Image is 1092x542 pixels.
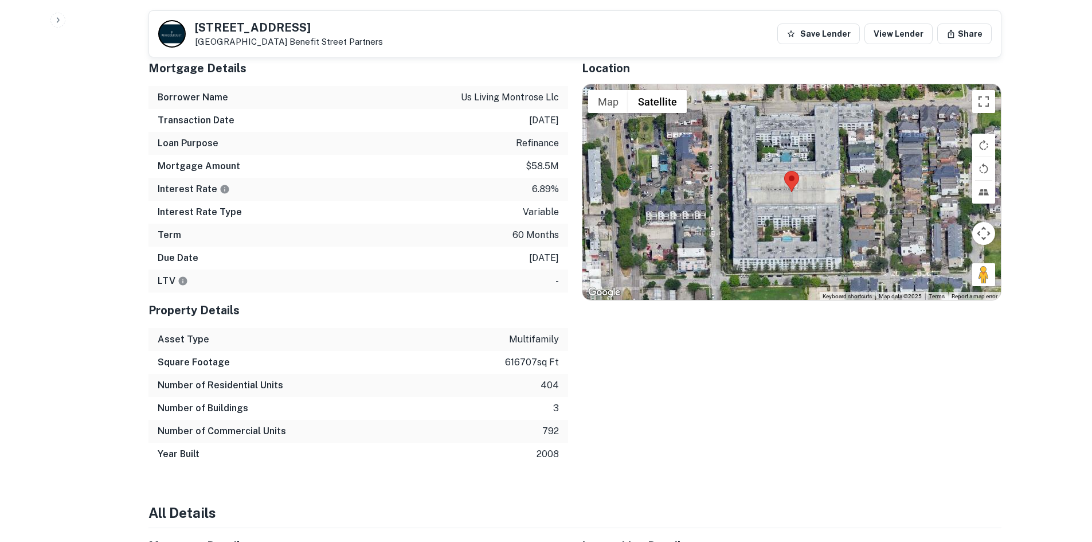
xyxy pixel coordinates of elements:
[158,401,248,415] h6: Number of Buildings
[529,251,559,265] p: [DATE]
[158,379,283,392] h6: Number of Residential Units
[516,137,559,150] p: refinance
[529,114,559,127] p: [DATE]
[195,37,383,47] p: [GEOGRAPHIC_DATA]
[537,447,559,461] p: 2008
[158,356,230,369] h6: Square Footage
[512,228,559,242] p: 60 months
[158,114,234,127] h6: Transaction Date
[220,184,230,194] svg: The interest rates displayed on the website are for informational purposes only and may be report...
[158,91,228,104] h6: Borrower Name
[158,274,188,288] h6: LTV
[972,181,995,204] button: Tilt map
[526,159,559,173] p: $58.5m
[555,274,559,288] p: -
[582,60,1001,77] h5: Location
[972,222,995,245] button: Map camera controls
[628,90,687,113] button: Show satellite imagery
[972,90,995,113] button: Toggle fullscreen view
[542,424,559,438] p: 792
[1035,450,1092,505] iframe: Chat Widget
[158,182,230,196] h6: Interest Rate
[148,60,568,77] h5: Mortgage Details
[158,228,181,242] h6: Term
[523,205,559,219] p: variable
[509,333,559,346] p: multifamily
[505,356,559,369] p: 616707 sq ft
[929,293,945,299] a: Terms (opens in new tab)
[158,137,218,150] h6: Loan Purpose
[553,401,559,415] p: 3
[879,293,922,299] span: Map data ©2025
[972,263,995,286] button: Drag Pegman onto the map to open Street View
[158,447,199,461] h6: Year Built
[588,90,628,113] button: Show street map
[178,276,188,286] svg: LTVs displayed on the website are for informational purposes only and may be reported incorrectly...
[864,24,933,44] a: View Lender
[158,159,240,173] h6: Mortgage Amount
[972,134,995,157] button: Rotate map clockwise
[541,379,559,392] p: 404
[158,205,242,219] h6: Interest Rate Type
[823,293,872,301] button: Keyboard shortcuts
[158,424,286,438] h6: Number of Commercial Units
[532,182,559,196] p: 6.89%
[158,333,209,346] h6: Asset Type
[952,293,997,299] a: Report a map error
[937,24,992,44] button: Share
[289,37,383,46] a: Benefit Street Partners
[195,22,383,33] h5: [STREET_ADDRESS]
[585,285,623,300] a: Open this area in Google Maps (opens a new window)
[148,502,1001,523] h4: All Details
[777,24,860,44] button: Save Lender
[585,285,623,300] img: Google
[158,251,198,265] h6: Due Date
[148,302,568,319] h5: Property Details
[461,91,559,104] p: us living montrose llc
[972,157,995,180] button: Rotate map counterclockwise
